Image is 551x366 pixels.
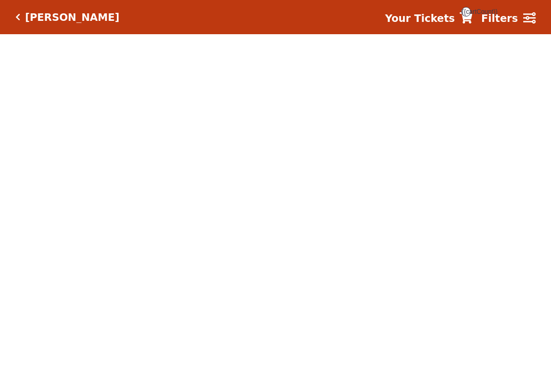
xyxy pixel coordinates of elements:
span: {{cartCount}} [461,7,471,17]
a: Your Tickets {{cartCount}} [385,11,473,26]
strong: Filters [481,12,518,24]
a: Filters [481,11,536,26]
h5: [PERSON_NAME] [25,11,120,24]
strong: Your Tickets [385,12,455,24]
a: Click here to go back to filters [15,13,20,21]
